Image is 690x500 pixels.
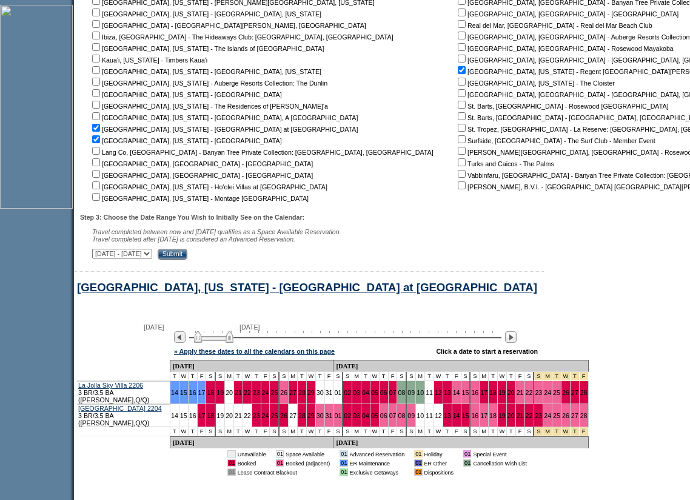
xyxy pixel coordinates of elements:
[407,427,416,436] td: S
[525,427,535,436] td: S
[158,249,187,260] input: Submit
[397,427,407,436] td: S
[307,389,315,396] a: 29
[225,372,234,381] td: M
[276,450,284,458] td: 01
[455,103,668,110] nobr: St. Barts, [GEOGRAPHIC_DATA] - Rosewood [GEOGRAPHIC_DATA]
[426,389,433,396] a: 11
[298,389,306,396] a: 28
[462,412,469,419] a: 15
[471,427,480,436] td: S
[498,427,507,436] td: W
[424,468,454,476] td: Dispositions
[227,459,235,467] td: 01
[362,412,369,419] a: 04
[580,389,588,396] a: 28
[206,427,216,436] td: S
[552,372,561,381] td: Thanksgiving
[90,160,313,167] nobr: [GEOGRAPHIC_DATA], [GEOGRAPHIC_DATA] - [GEOGRAPHIC_DATA]
[436,348,538,355] div: Click a date to start a reservation
[174,331,186,343] img: Previous
[425,372,434,381] td: T
[180,389,187,396] a: 15
[170,360,333,372] td: [DATE]
[452,372,461,381] td: F
[461,372,471,381] td: S
[289,389,296,396] a: 27
[77,404,170,427] td: 3 BR/3.5 BA ([PERSON_NAME],Q/Q)
[280,427,289,436] td: S
[198,412,206,419] a: 17
[207,412,214,419] a: 18
[280,372,289,381] td: S
[352,427,361,436] td: M
[307,427,316,436] td: W
[435,389,442,396] a: 12
[455,79,615,87] nobr: [GEOGRAPHIC_DATA], [US_STATE] - The Cloister
[544,389,551,396] a: 24
[317,389,324,396] a: 30
[473,459,527,467] td: Cancellation Wish List
[461,427,471,436] td: S
[180,412,187,419] a: 15
[534,372,543,381] td: Thanksgiving
[280,412,287,419] a: 26
[270,372,280,381] td: S
[361,427,370,436] td: T
[333,360,588,372] td: [DATE]
[489,372,498,381] td: T
[238,450,266,458] td: Unavailable
[317,412,324,419] a: 30
[90,68,321,75] nobr: [GEOGRAPHIC_DATA], [US_STATE] - [GEOGRAPHIC_DATA], [US_STATE]
[389,427,398,436] td: F
[179,372,189,381] td: W
[526,412,533,419] a: 22
[252,372,261,381] td: T
[507,389,515,396] a: 20
[407,412,415,419] a: 09
[326,389,333,396] a: 31
[226,412,233,419] a: 20
[534,427,543,436] td: Thanksgiving
[144,323,164,331] span: [DATE]
[244,412,251,419] a: 22
[171,412,178,419] a: 14
[253,389,260,396] a: 23
[307,412,315,419] a: 29
[280,389,287,396] a: 26
[580,427,589,436] td: Thanksgiving
[473,450,527,458] td: Special Event
[90,79,327,87] nobr: [GEOGRAPHIC_DATA], [US_STATE] - Auberge Resorts Collection: The Dunlin
[498,372,507,381] td: W
[425,427,434,436] td: T
[344,389,351,396] a: 02
[179,427,189,436] td: W
[226,389,233,396] a: 20
[307,372,316,381] td: W
[289,427,298,436] td: M
[92,235,295,243] nobr: Travel completed after [DATE] is considered an Advanced Reservation.
[426,412,433,419] a: 11
[170,436,333,448] td: [DATE]
[480,427,489,436] td: M
[380,427,389,436] td: T
[225,427,234,436] td: M
[489,412,497,419] a: 18
[270,427,280,436] td: S
[234,427,243,436] td: T
[198,389,206,396] a: 17
[389,372,398,381] td: F
[517,389,524,396] a: 21
[90,91,282,98] nobr: [GEOGRAPHIC_DATA], [US_STATE] - [GEOGRAPHIC_DATA]
[270,412,278,419] a: 25
[444,389,451,396] a: 13
[333,427,343,436] td: S
[352,372,361,381] td: M
[362,389,369,396] a: 04
[414,459,422,467] td: 01
[453,389,460,396] a: 14
[286,450,330,458] td: Space Available
[489,427,498,436] td: T
[333,372,343,381] td: S
[380,389,387,396] a: 06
